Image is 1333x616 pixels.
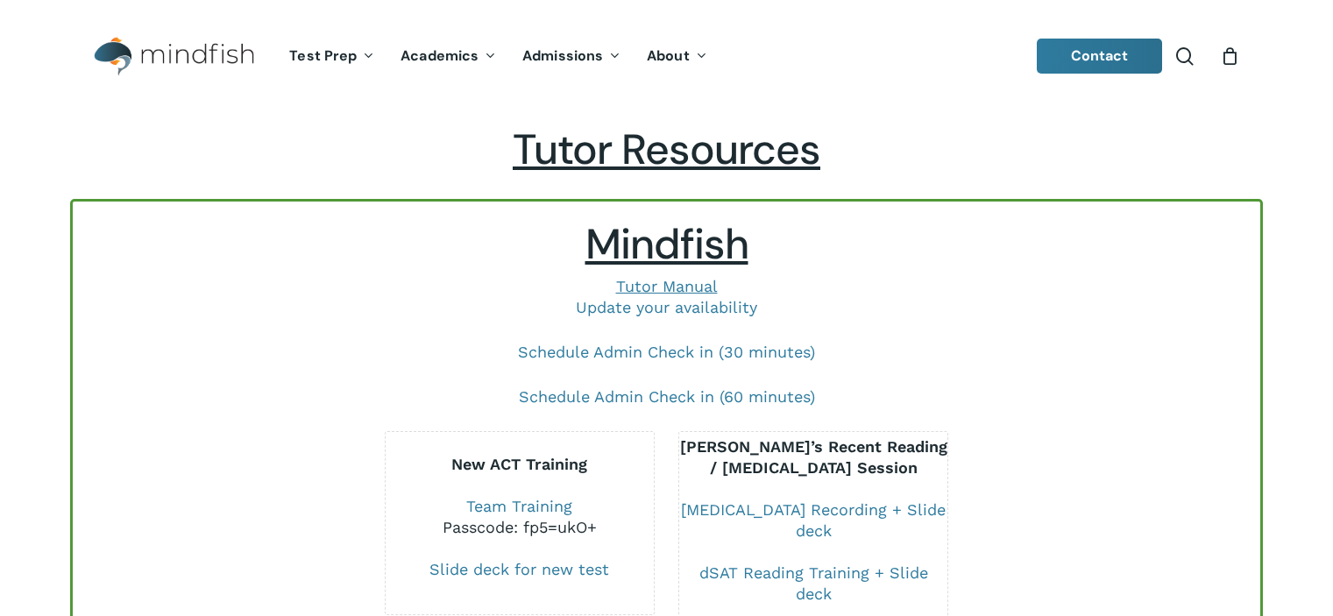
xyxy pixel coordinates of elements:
a: Schedule Admin Check in (60 minutes) [519,387,815,406]
a: Admissions [509,49,634,64]
span: Admissions [522,46,603,65]
a: Schedule Admin Check in (30 minutes) [518,343,815,361]
b: [PERSON_NAME]’s Recent Reading / [MEDICAL_DATA] Session [680,437,947,477]
iframe: Chatbot [936,486,1308,591]
span: Academics [401,46,479,65]
span: Contact [1071,46,1129,65]
a: Cart [1220,46,1239,66]
span: Mindfish [585,216,748,272]
div: Passcode: fp5=ukO+ [386,517,654,538]
span: Test Prep [289,46,357,65]
span: Tutor Resources [513,122,820,177]
a: Academics [387,49,509,64]
span: About [647,46,690,65]
a: About [634,49,720,64]
b: New ACT Training [451,455,587,473]
nav: Main Menu [276,24,720,89]
a: Test Prep [276,49,387,64]
a: dSAT Reading Training + Slide deck [699,563,928,603]
header: Main Menu [70,24,1263,89]
a: [MEDICAL_DATA] Recording + Slide deck [681,500,946,540]
a: Tutor Manual [616,277,718,295]
a: Slide deck for new test [429,560,609,578]
a: Contact [1037,39,1163,74]
a: Team Training [466,497,572,515]
a: Update your availability [576,298,757,316]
